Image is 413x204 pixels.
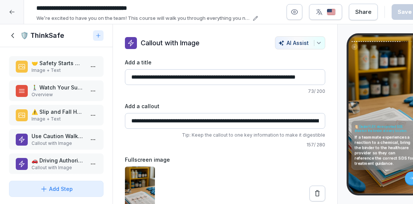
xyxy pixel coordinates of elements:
button: AI Assist [275,36,325,49]
p: 157 / 280 [125,141,325,148]
p: 🚶‍♂️ Watch Your Surroundings! [32,83,84,91]
label: Add a callout [125,102,325,110]
div: Use Caution Walking Between CarsCallout with Image [9,129,104,150]
button: Add Step [9,181,104,197]
button: Share [349,4,378,20]
label: Add a title [125,58,325,66]
p: Overview [32,91,84,98]
p: 🚗 Driving Authorization [32,156,84,164]
div: ⚠️ Slip and Fall HazardsImage + Text [9,105,104,125]
p: Tip: Keep the callout to one key information to make it digestible [125,132,325,138]
div: 🚗 Driving AuthorizationCallout with Image [9,153,104,174]
div: 🚶‍♂️ Watch Your Surroundings!Overview [9,80,104,101]
p: Use Caution Walking Between Cars [32,132,84,140]
p: 73 / 200 [125,88,325,95]
p: Callout with Image [32,140,84,147]
p: 🤝 Safety Starts With You [32,59,84,67]
p: We’re excited to have you on the team! This course will walk you through everything you need to k... [36,15,251,22]
label: Fullscreen image [125,156,325,164]
div: 🤝 Safety Starts With YouImage + Text [9,56,104,77]
div: Add Step [40,185,73,193]
div: AI Assist [278,40,322,46]
p: Image + Text [32,67,84,74]
p: Callout with Image [141,38,200,48]
div: Share [355,8,371,16]
h1: 🛡️ ThinkSafe [20,31,64,40]
p: Image + Text [32,116,84,122]
p: ⚠️ Slip and Fall Hazards [32,108,84,116]
p: Callout with Image [32,164,84,171]
img: us.svg [327,9,336,16]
